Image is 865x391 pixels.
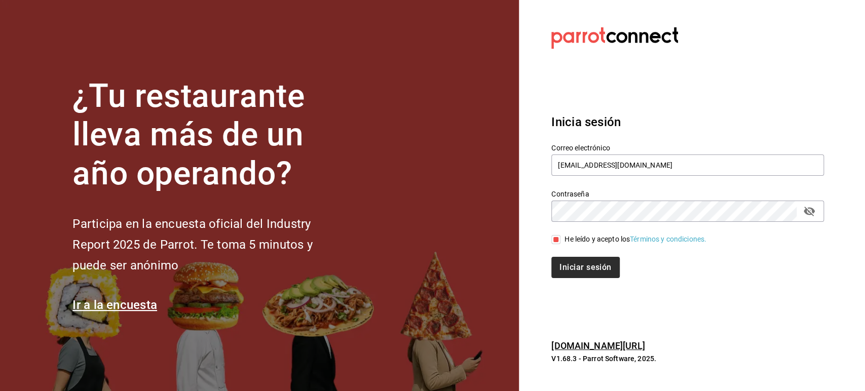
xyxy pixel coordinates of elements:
[551,154,824,176] input: Ingresa tu correo electrónico
[551,144,824,151] label: Correo electrónico
[551,257,619,278] button: Iniciar sesión
[565,234,706,245] div: He leído y acepto los
[551,190,824,197] label: Contraseña
[801,203,818,220] button: passwordField
[72,214,346,276] h2: Participa en la encuesta oficial del Industry Report 2025 de Parrot. Te toma 5 minutos y puede se...
[551,354,824,364] p: V1.68.3 - Parrot Software, 2025.
[72,77,346,193] h1: ¿Tu restaurante lleva más de un año operando?
[72,298,157,312] a: Ir a la encuesta
[551,340,645,351] a: [DOMAIN_NAME][URL]
[630,235,706,243] a: Términos y condiciones.
[551,113,824,131] h3: Inicia sesión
